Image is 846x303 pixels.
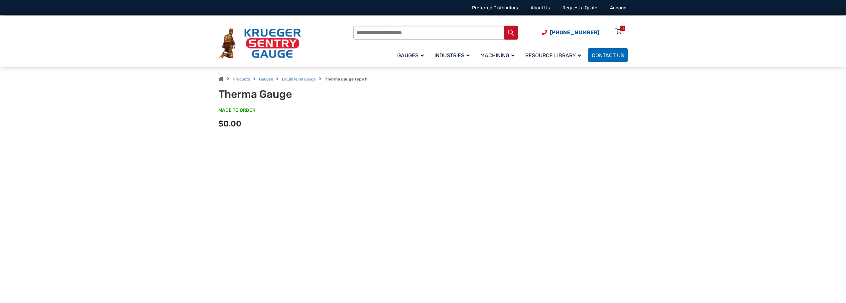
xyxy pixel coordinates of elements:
a: Account [610,5,628,11]
h1: Therma Gauge [218,88,382,100]
span: Contact Us [592,52,624,59]
span: Industries [434,52,470,59]
a: Request a Quote [562,5,597,11]
img: Krueger Sentry Gauge [218,28,301,59]
a: Liquid level gauge [282,77,316,81]
a: Industries [430,47,476,63]
a: Gauges [393,47,430,63]
span: $0.00 [218,119,241,128]
span: MADE TO ORDER [218,107,255,114]
a: Machining [476,47,521,63]
span: [PHONE_NUMBER] [550,29,599,36]
span: Machining [480,52,515,59]
a: Contact Us [588,48,628,62]
a: Products [233,77,250,81]
a: About Us [531,5,550,11]
a: Preferred Distributors [472,5,518,11]
div: 0 [622,26,624,31]
a: Resource Library [521,47,588,63]
span: Gauges [397,52,424,59]
span: Resource Library [525,52,581,59]
a: Gauges [259,77,273,81]
strong: Therma gauge type h [325,77,368,81]
a: Phone Number (920) 434-8860 [542,28,599,37]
